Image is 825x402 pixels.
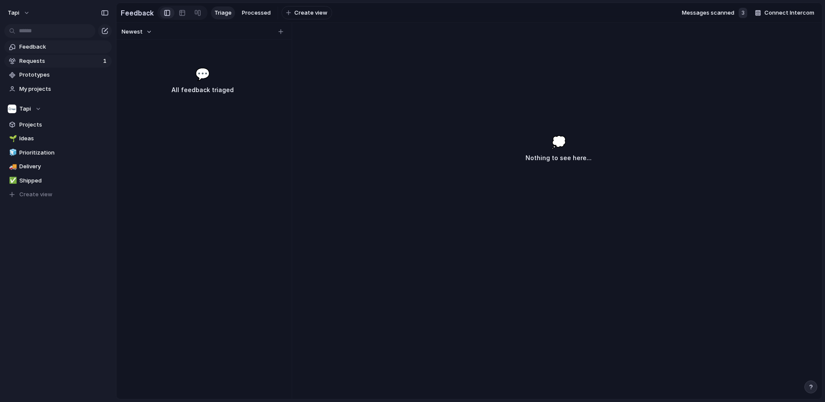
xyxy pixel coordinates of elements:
[764,9,814,17] span: Connect Intercom
[19,57,101,65] span: Requests
[752,6,818,19] button: Connect Intercom
[8,176,16,185] button: ✅
[19,162,109,171] span: Delivery
[122,28,143,36] span: Newest
[103,57,108,65] span: 1
[19,85,109,93] span: My projects
[294,9,327,17] span: Create view
[19,148,109,157] span: Prioritization
[9,134,15,144] div: 🌱
[137,85,268,95] h3: All feedback triaged
[526,153,592,163] h3: Nothing to see here...
[4,160,112,173] a: 🚚Delivery
[121,8,154,18] h2: Feedback
[8,162,16,171] button: 🚚
[242,9,271,17] span: Processed
[120,26,153,37] button: Newest
[4,118,112,131] a: Projects
[211,6,235,19] a: Triage
[195,65,210,83] span: 💬
[9,148,15,158] div: 🧊
[19,190,52,199] span: Create view
[214,9,232,17] span: Triage
[4,40,112,53] a: Feedback
[4,102,112,115] button: Tapi
[19,134,109,143] span: Ideas
[19,105,31,113] span: Tapi
[19,71,109,79] span: Prototypes
[8,148,16,157] button: 🧊
[739,8,747,18] div: 3
[4,146,112,159] a: 🧊Prioritization
[19,43,109,51] span: Feedback
[9,176,15,186] div: ✅
[4,68,112,81] a: Prototypes
[682,9,734,17] span: Messages scanned
[4,174,112,187] a: ✅Shipped
[19,176,109,185] span: Shipped
[9,162,15,172] div: 🚚
[4,55,112,68] a: Requests1
[8,134,16,143] button: 🌱
[4,188,112,201] button: Create view
[19,121,109,129] span: Projects
[4,83,112,96] a: My projects
[4,132,112,145] a: 🌱Ideas
[238,6,274,19] a: Processed
[281,6,332,20] button: Create view
[551,133,566,151] span: 💭
[8,9,19,17] span: tapi
[4,6,34,20] button: tapi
